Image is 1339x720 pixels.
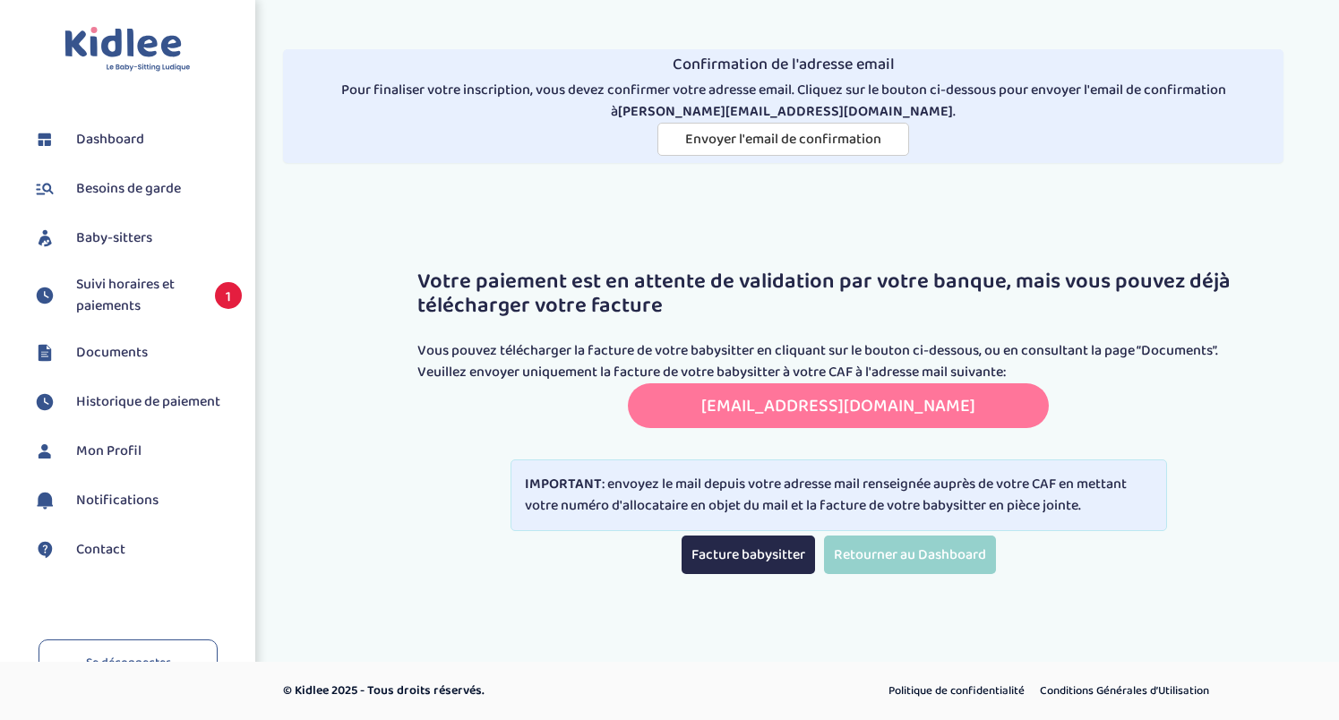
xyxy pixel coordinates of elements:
[657,123,909,156] button: Envoyer l'email de confirmation
[682,536,815,574] a: Facture babysitter
[31,176,242,202] a: Besoins de garde
[701,391,975,420] a: [EMAIL_ADDRESS][DOMAIN_NAME]
[685,128,881,150] span: Envoyer l'email de confirmation
[76,441,142,462] span: Mon Profil
[31,126,242,153] a: Dashboard
[31,536,242,563] a: Contact
[31,274,242,317] a: Suivi horaires et paiements 1
[283,681,746,700] p: © Kidlee 2025 - Tous droits réservés.
[76,178,181,200] span: Besoins de garde
[31,438,58,465] img: profil.svg
[76,274,197,317] span: Suivi horaires et paiements
[31,487,58,514] img: notification.svg
[31,225,242,252] a: Baby-sitters
[31,438,242,465] a: Mon Profil
[76,490,159,511] span: Notifications
[417,340,1259,362] p: Vous pouvez télécharger la facture de votre babysitter en cliquant sur le bouton ci-dessous, ou e...
[824,536,996,574] a: Retourner au Dashboard
[31,389,242,416] a: Historique de paiement
[64,27,191,73] img: logo.svg
[31,339,58,366] img: documents.svg
[417,270,1259,318] h3: Votre paiement est en attente de validation par votre banque, mais vous pouvez déjà télécharger v...
[1034,680,1215,703] a: Conditions Générales d’Utilisation
[31,176,58,202] img: besoin.svg
[39,639,218,687] a: Se déconnecter
[31,536,58,563] img: contact.svg
[417,362,1259,383] p: Veuillez envoyer uniquement la facture de votre babysitter à votre CAF à l'adresse mail suivante:
[511,459,1167,531] div: : envoyez le mail depuis votre adresse mail renseignée auprès de votre CAF en mettant votre numér...
[31,126,58,153] img: dashboard.svg
[31,339,242,366] a: Documents
[31,282,58,309] img: suivihoraire.svg
[31,389,58,416] img: suivihoraire.svg
[76,391,220,413] span: Historique de paiement
[31,487,242,514] a: Notifications
[76,539,125,561] span: Contact
[290,56,1276,74] h4: Confirmation de l'adresse email
[76,129,144,150] span: Dashboard
[525,473,602,495] strong: IMPORTANT
[882,680,1031,703] a: Politique de confidentialité
[290,80,1276,123] p: Pour finaliser votre inscription, vous devez confirmer votre adresse email. Cliquez sur le bouton...
[76,227,152,249] span: Baby-sitters
[76,342,148,364] span: Documents
[618,100,953,123] strong: [PERSON_NAME][EMAIL_ADDRESS][DOMAIN_NAME]
[215,282,242,309] span: 1
[31,225,58,252] img: babysitters.svg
